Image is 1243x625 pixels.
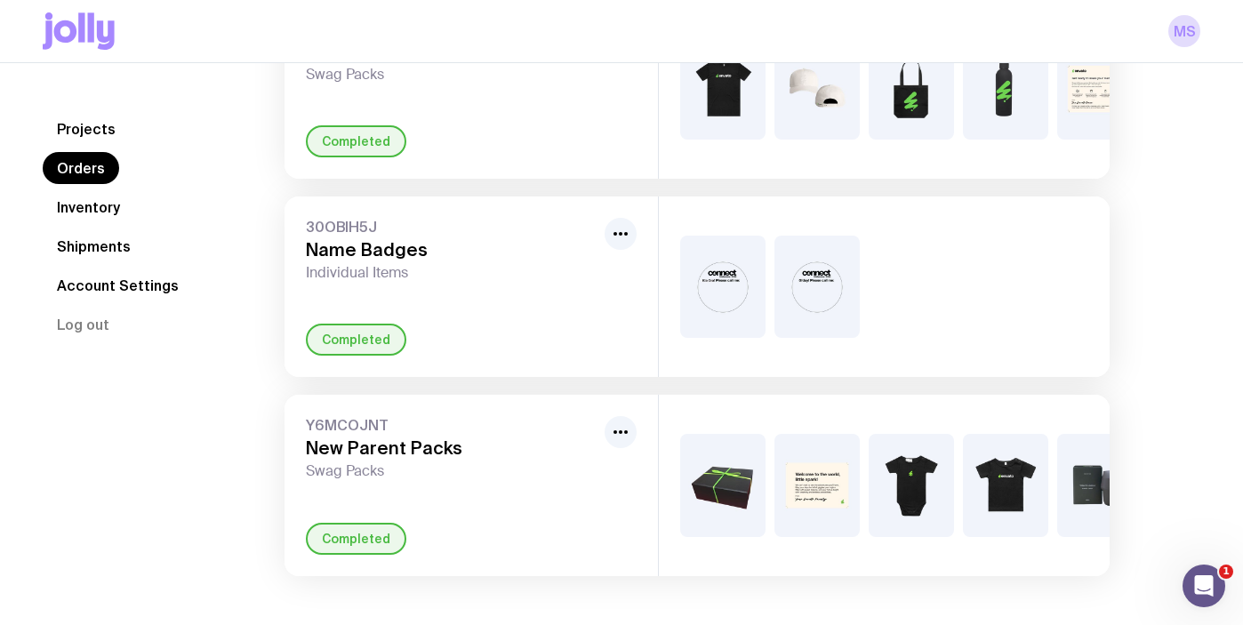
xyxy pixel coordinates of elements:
a: Orders [43,152,119,184]
a: Shipments [43,230,145,262]
span: 1 [1219,565,1233,579]
span: Individual Items [306,264,597,282]
button: Log out [43,308,124,341]
span: Y6MCOJNT [306,416,597,434]
div: Completed [306,125,406,157]
div: Completed [306,324,406,356]
iframe: Intercom live chat [1183,565,1225,607]
span: 30OBIH5J [306,218,597,236]
a: Account Settings [43,269,193,301]
h3: New Parent Packs [306,437,597,459]
span: Swag Packs [306,462,597,480]
a: MS [1168,15,1200,47]
a: Projects [43,113,130,145]
div: Completed [306,523,406,555]
a: Inventory [43,191,134,223]
span: Swag Packs [306,66,597,84]
h3: Name Badges [306,239,597,260]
